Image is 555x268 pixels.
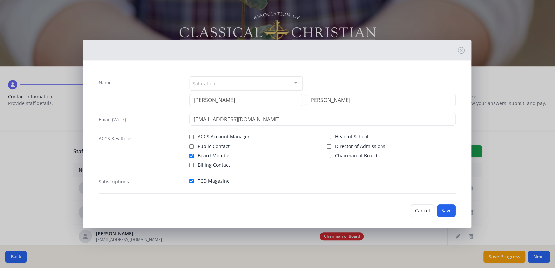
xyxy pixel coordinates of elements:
input: ACCS Account Manager [189,135,194,139]
span: Public Contact [198,143,230,150]
button: Save [437,204,456,217]
label: Name [99,79,112,86]
label: ACCS Key Roles: [99,135,134,142]
button: Cancel [411,204,434,217]
span: Salutation [193,79,215,87]
input: First Name [189,94,302,106]
input: Head of School [327,135,331,139]
span: Board Member [198,152,231,159]
input: Board Member [189,154,194,158]
label: Email (Work) [99,116,126,123]
span: TCD Magazine [198,178,230,184]
input: Public Contact [189,144,194,149]
span: Billing Contact [198,162,230,168]
input: TCD Magazine [189,179,194,183]
span: Chairman of Board [335,152,377,159]
input: Billing Contact [189,163,194,167]
span: Director of Admissions [335,143,385,150]
span: ACCS Account Manager [198,134,250,140]
input: Director of Admissions [327,144,331,149]
input: contact@site.com [189,113,456,126]
label: Subscriptions: [99,178,130,185]
input: Chairman of Board [327,154,331,158]
span: Head of School [335,134,368,140]
input: Last Name [305,94,456,106]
